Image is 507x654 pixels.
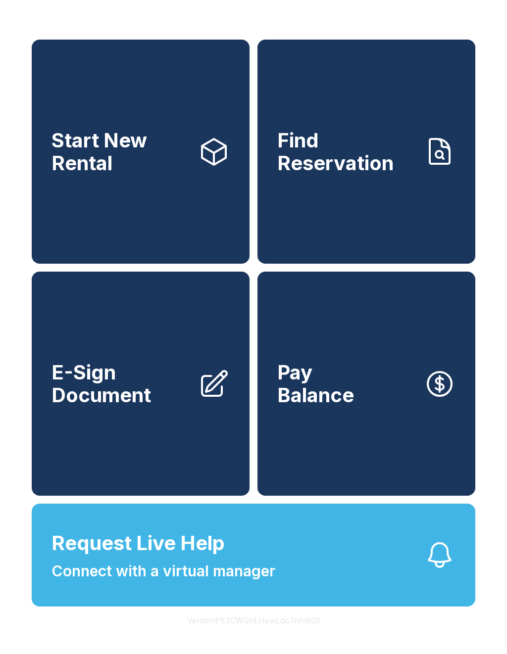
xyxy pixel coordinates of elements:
[257,272,475,496] a: PayBalance
[179,607,328,634] button: VersionPE2CWShLHxwLdo7nhiB05
[51,361,190,406] span: E-Sign Document
[51,129,190,174] span: Start New Rental
[257,40,475,264] a: Find Reservation
[51,528,225,558] span: Request Live Help
[32,504,475,607] button: Request Live HelpConnect with a virtual manager
[32,40,250,264] a: Start New Rental
[51,560,275,582] span: Connect with a virtual manager
[277,361,354,406] span: Pay Balance
[277,129,416,174] span: Find Reservation
[32,272,250,496] a: E-Sign Document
